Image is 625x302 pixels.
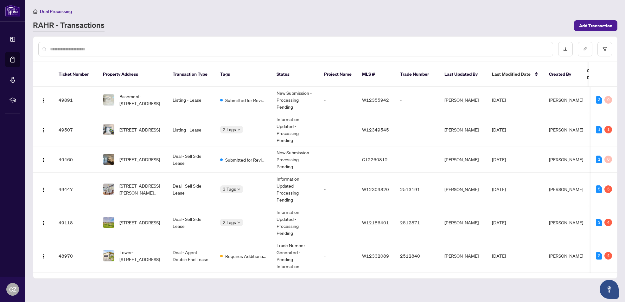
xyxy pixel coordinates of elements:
[439,146,487,173] td: [PERSON_NAME]
[41,187,46,192] img: Logo
[223,126,236,133] span: 2 Tags
[41,254,46,259] img: Logo
[119,249,163,263] span: Lower-[STREET_ADDRESS]
[558,42,573,56] button: download
[271,173,319,206] td: Information Updated - Processing Pending
[38,125,48,135] button: Logo
[225,156,266,163] span: Submitted for Review
[492,253,506,259] span: [DATE]
[395,173,439,206] td: 2513191
[119,126,160,133] span: [STREET_ADDRESS]
[604,252,612,260] div: 4
[168,206,215,239] td: Deal - Sell Side Lease
[41,157,46,163] img: Logo
[54,239,98,273] td: 48970
[223,219,236,226] span: 2 Tags
[168,173,215,206] td: Deal - Sell Side Lease
[596,126,602,133] div: 1
[103,124,114,135] img: thumbnail-img
[487,62,544,87] th: Last Modified Date
[492,186,506,192] span: [DATE]
[271,146,319,173] td: New Submission - Processing Pending
[395,87,439,113] td: -
[103,94,114,105] img: thumbnail-img
[604,156,612,163] div: 0
[563,47,568,51] span: download
[223,185,236,193] span: 3 Tags
[604,219,612,226] div: 4
[103,250,114,261] img: thumbnail-img
[319,113,357,146] td: -
[225,253,266,260] span: Requires Additional Docs
[549,253,583,259] span: [PERSON_NAME]
[103,217,114,228] img: thumbnail-img
[38,184,48,194] button: Logo
[237,221,240,224] span: down
[362,157,388,162] span: C12260812
[98,62,168,87] th: Property Address
[395,239,439,273] td: 2512840
[596,156,602,163] div: 1
[549,127,583,132] span: [PERSON_NAME]
[237,128,240,131] span: down
[119,156,160,163] span: [STREET_ADDRESS]
[362,97,389,103] span: W12355942
[549,186,583,192] span: [PERSON_NAME]
[40,9,72,14] span: Deal Processing
[439,206,487,239] td: [PERSON_NAME]
[103,154,114,165] img: thumbnail-img
[168,239,215,273] td: Deal - Agent Double End Lease
[596,252,602,260] div: 2
[549,97,583,103] span: [PERSON_NAME]
[5,5,20,16] img: logo
[362,220,389,225] span: W12186401
[395,206,439,239] td: 2512871
[604,96,612,104] div: 0
[492,97,506,103] span: [DATE]
[603,47,607,51] span: filter
[362,186,389,192] span: W12309820
[119,219,160,226] span: [STREET_ADDRESS]
[119,182,163,196] span: [STREET_ADDRESS][PERSON_NAME][PERSON_NAME]
[319,146,357,173] td: -
[597,42,612,56] button: filter
[604,126,612,133] div: 1
[600,280,619,299] button: Open asap
[271,239,319,273] td: Trade Number Generated - Pending Information
[168,113,215,146] td: Listing - Lease
[583,47,587,51] span: edit
[319,206,357,239] td: -
[439,113,487,146] td: [PERSON_NAME]
[492,220,506,225] span: [DATE]
[439,62,487,87] th: Last Updated By
[319,62,357,87] th: Project Name
[395,113,439,146] td: -
[319,239,357,273] td: -
[319,173,357,206] td: -
[544,62,582,87] th: Created By
[596,219,602,226] div: 3
[41,98,46,103] img: Logo
[54,173,98,206] td: 49447
[54,87,98,113] td: 49891
[439,173,487,206] td: [PERSON_NAME]
[9,285,16,294] span: CZ
[362,253,389,259] span: W12332089
[54,146,98,173] td: 49460
[271,62,319,87] th: Status
[362,127,389,132] span: W12349545
[271,113,319,146] td: Information Updated - Processing Pending
[549,220,583,225] span: [PERSON_NAME]
[271,87,319,113] td: New Submission - Processing Pending
[41,128,46,133] img: Logo
[439,87,487,113] td: [PERSON_NAME]
[168,62,215,87] th: Transaction Type
[38,95,48,105] button: Logo
[357,62,395,87] th: MLS #
[33,9,37,14] span: home
[492,157,506,162] span: [DATE]
[54,62,98,87] th: Ticket Number
[439,239,487,273] td: [PERSON_NAME]
[578,42,592,56] button: edit
[271,206,319,239] td: Information Updated - Processing Pending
